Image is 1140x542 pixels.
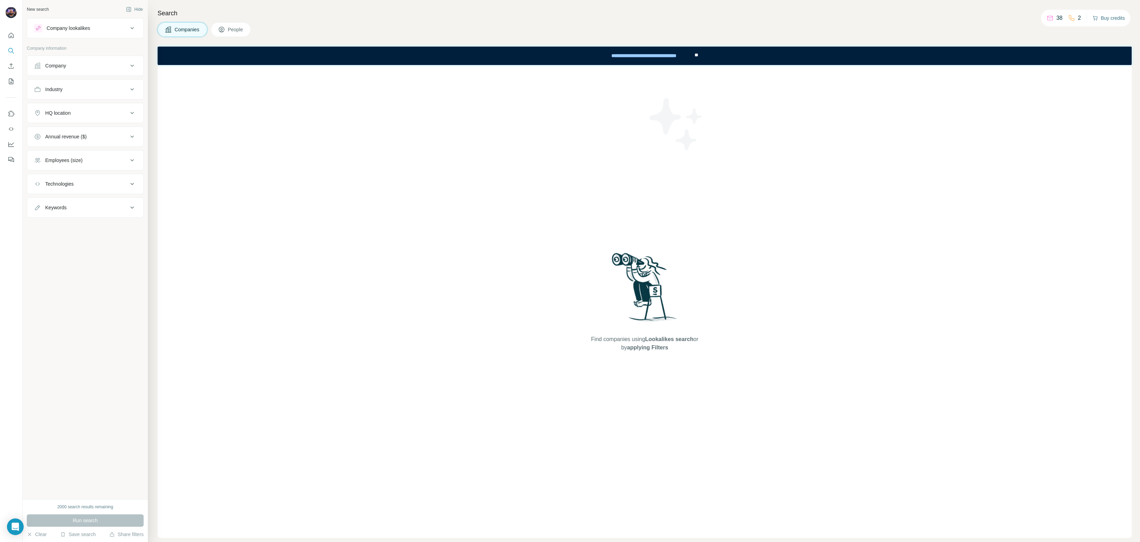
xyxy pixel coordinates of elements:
button: Employees (size) [27,152,143,169]
div: Technologies [45,180,74,187]
div: Company lookalikes [47,25,90,32]
button: My lists [6,75,17,88]
button: HQ location [27,105,143,121]
img: Avatar [6,7,17,18]
p: Company information [27,45,144,51]
button: Quick start [6,29,17,42]
button: Company lookalikes [27,20,143,37]
button: Technologies [27,176,143,192]
span: Find companies using or by [589,335,700,352]
button: Clear [27,531,47,538]
button: Hide [121,4,148,15]
div: Annual revenue ($) [45,133,87,140]
div: Company [45,62,66,69]
h4: Search [158,8,1132,18]
div: 2000 search results remaining [57,504,113,510]
button: Use Surfe on LinkedIn [6,107,17,120]
iframe: Banner [158,47,1132,65]
button: Feedback [6,153,17,166]
button: Share filters [109,531,144,538]
button: Save search [60,531,96,538]
button: Dashboard [6,138,17,151]
button: Industry [27,81,143,98]
span: People [228,26,244,33]
button: Company [27,57,143,74]
img: Surfe Illustration - Stars [645,93,707,155]
button: Annual revenue ($) [27,128,143,145]
div: New search [27,6,49,13]
button: Keywords [27,199,143,216]
div: HQ location [45,110,71,116]
span: Companies [175,26,200,33]
p: 2 [1078,14,1081,22]
div: Keywords [45,204,66,211]
div: Open Intercom Messenger [7,518,24,535]
p: 38 [1056,14,1062,22]
img: Surfe Illustration - Woman searching with binoculars [609,251,681,329]
div: Industry [45,86,63,93]
button: Use Surfe API [6,123,17,135]
button: Buy credits [1092,13,1125,23]
div: Employees (size) [45,157,82,164]
span: applying Filters [627,345,668,350]
button: Enrich CSV [6,60,17,72]
button: Search [6,45,17,57]
span: Lookalikes search [645,336,693,342]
